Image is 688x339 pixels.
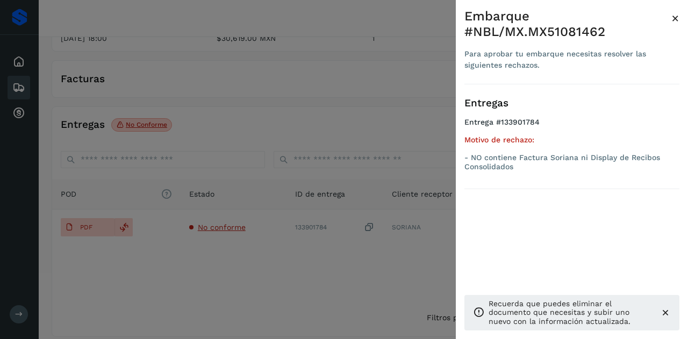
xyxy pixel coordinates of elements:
p: - NO contiene Factura Soriana ni Display de Recibos Consolidados [464,153,679,171]
h5: Motivo de rechazo: [464,135,679,145]
h4: Entrega #133901784 [464,118,679,135]
h3: Entregas [464,97,679,110]
p: Recuerda que puedes eliminar el documento que necesitas y subir uno nuevo con la información actu... [489,299,651,326]
span: × [671,11,679,26]
button: Close [671,9,679,28]
div: Embarque #NBL/MX.MX51081462 [464,9,671,40]
div: Para aprobar tu embarque necesitas resolver las siguientes rechazos. [464,48,671,71]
